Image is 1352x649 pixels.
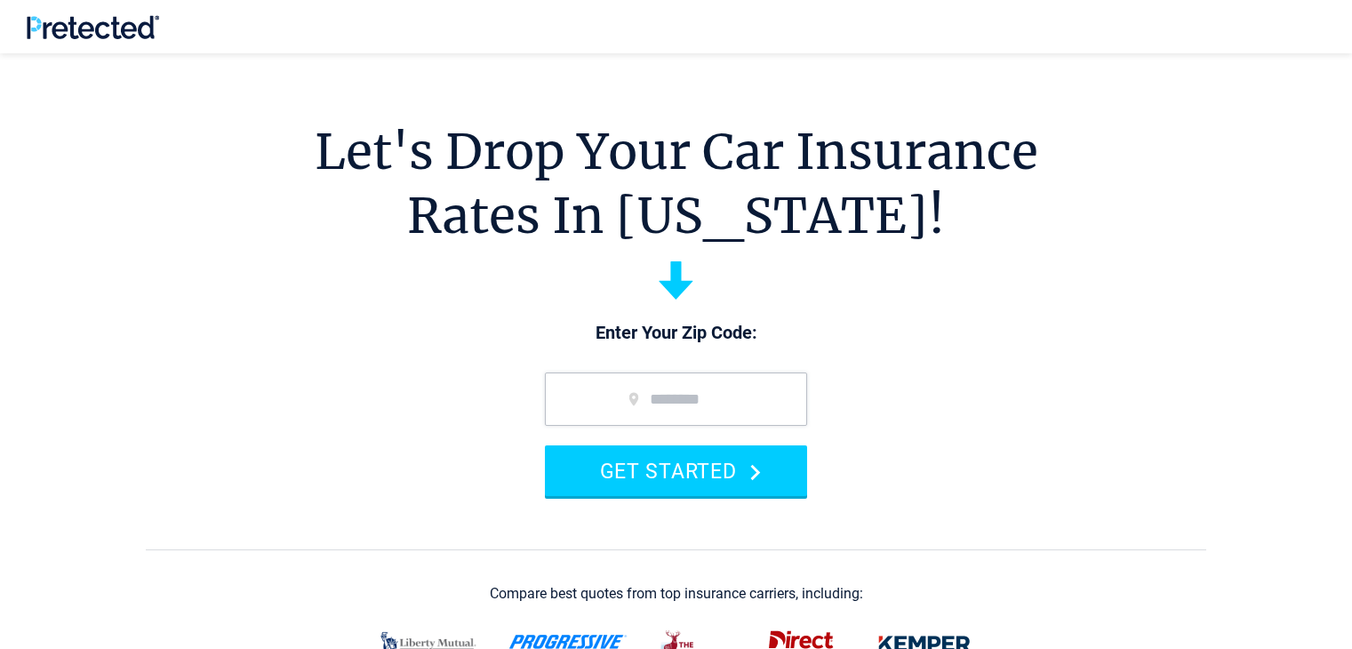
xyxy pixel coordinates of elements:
[508,635,628,649] img: progressive
[527,321,825,346] p: Enter Your Zip Code:
[27,15,159,39] img: Pretected Logo
[545,373,807,426] input: zip code
[545,445,807,496] button: GET STARTED
[490,586,863,602] div: Compare best quotes from top insurance carriers, including:
[315,120,1038,248] h1: Let's Drop Your Car Insurance Rates In [US_STATE]!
